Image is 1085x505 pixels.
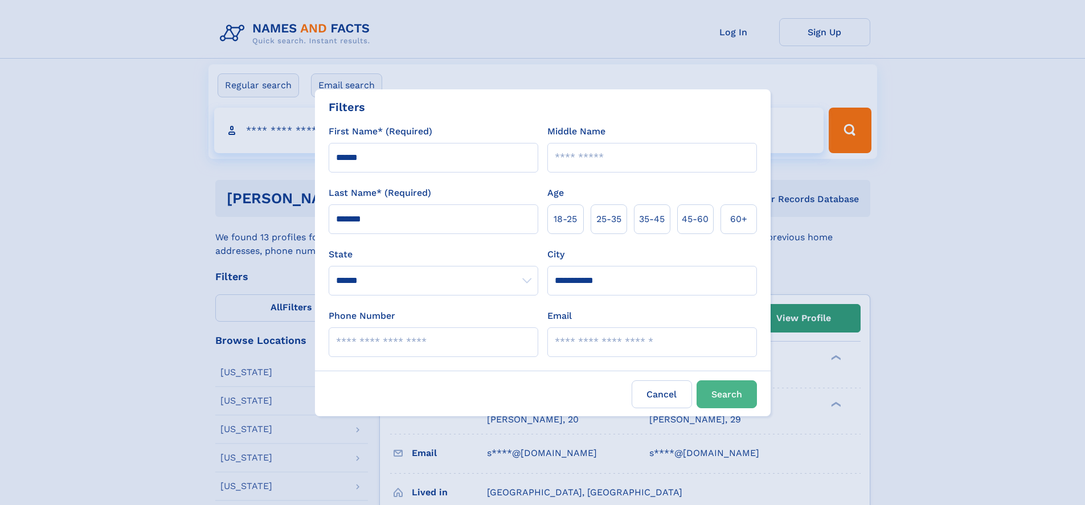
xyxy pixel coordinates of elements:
[639,212,665,226] span: 35‑45
[697,380,757,408] button: Search
[329,125,432,138] label: First Name* (Required)
[329,186,431,200] label: Last Name* (Required)
[329,98,365,116] div: Filters
[547,186,564,200] label: Age
[329,309,395,323] label: Phone Number
[329,248,538,261] label: State
[547,248,564,261] label: City
[547,125,605,138] label: Middle Name
[547,309,572,323] label: Email
[596,212,621,226] span: 25‑35
[682,212,709,226] span: 45‑60
[554,212,577,226] span: 18‑25
[730,212,747,226] span: 60+
[632,380,692,408] label: Cancel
